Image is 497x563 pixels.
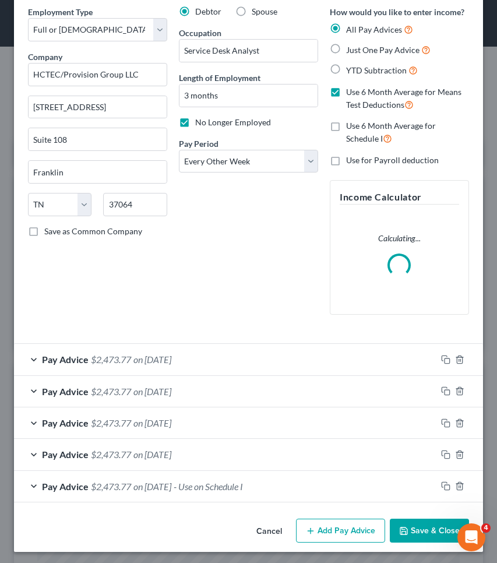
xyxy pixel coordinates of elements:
[346,45,420,55] span: Just One Pay Advice
[29,96,167,118] input: Enter address...
[330,6,464,18] label: How would you like to enter income?
[91,481,131,492] span: $2,473.77
[133,417,171,428] span: on [DATE]
[346,155,439,165] span: Use for Payroll deduction
[42,417,89,428] span: Pay Advice
[133,481,171,492] span: on [DATE]
[252,6,277,16] span: Spouse
[340,190,459,205] h5: Income Calculator
[44,226,142,236] span: Save as Common Company
[28,52,62,62] span: Company
[91,449,131,460] span: $2,473.77
[42,481,89,492] span: Pay Advice
[133,386,171,397] span: on [DATE]
[390,519,469,543] button: Save & Close
[346,65,407,75] span: YTD Subtraction
[346,87,461,110] span: Use 6 Month Average for Means Test Deductions
[29,128,167,150] input: Unit, Suite, etc...
[42,354,89,365] span: Pay Advice
[457,523,485,551] iframe: Intercom live chat
[103,193,167,216] input: Enter zip...
[91,354,131,365] span: $2,473.77
[42,449,89,460] span: Pay Advice
[133,354,171,365] span: on [DATE]
[91,386,131,397] span: $2,473.77
[28,7,93,17] span: Employment Type
[247,520,291,543] button: Cancel
[179,27,221,39] label: Occupation
[42,386,89,397] span: Pay Advice
[133,449,171,460] span: on [DATE]
[179,139,218,149] span: Pay Period
[346,24,402,34] span: All Pay Advices
[29,161,167,183] input: Enter city...
[195,117,271,127] span: No Longer Employed
[28,63,167,86] input: Search company by name...
[179,72,260,84] label: Length of Employment
[174,481,243,492] span: - Use on Schedule I
[179,40,318,62] input: --
[179,85,318,107] input: ex: 2 years
[340,233,459,244] p: Calculating...
[346,121,436,143] span: Use 6 Month Average for Schedule I
[296,519,385,543] button: Add Pay Advice
[91,417,131,428] span: $2,473.77
[195,6,221,16] span: Debtor
[481,523,491,533] span: 4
